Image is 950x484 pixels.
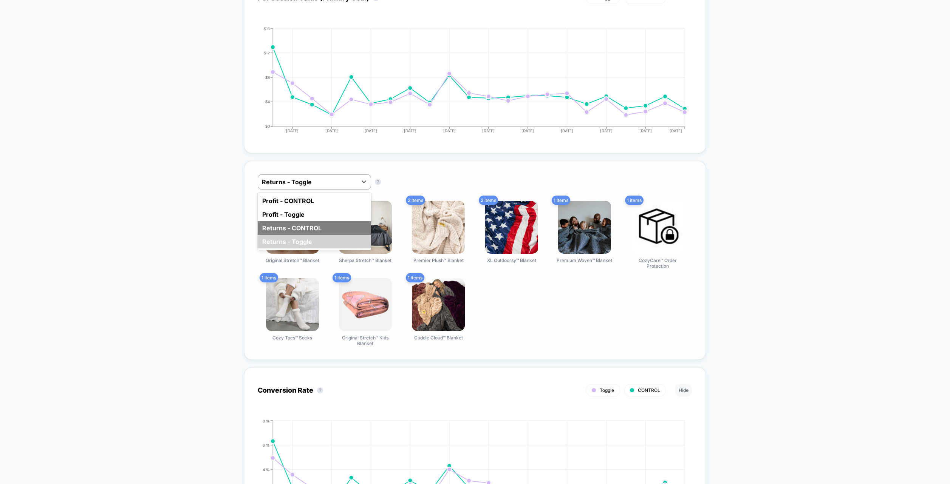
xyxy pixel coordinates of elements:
tspan: $12 [264,50,270,55]
div: PER_SESSION_VALUE [250,26,685,140]
tspan: [DATE] [404,128,416,133]
div: Returns - Toggle [258,235,371,248]
img: Premium Woven™ Blanket [558,201,611,254]
tspan: $16 [264,26,270,31]
tspan: [DATE] [670,128,682,133]
button: ? [317,387,323,393]
span: Cuddle Cloud™ Blanket [414,335,463,341]
span: Original Stretch™ Blanket [266,257,319,263]
tspan: [DATE] [482,128,495,133]
img: CozyCare™ Order Protection [631,201,684,254]
span: CozyCare™ Order Protection [629,257,686,269]
tspan: [DATE] [286,128,299,133]
tspan: 8 % [263,418,270,423]
div: Profit - CONTROL [258,194,371,208]
span: 1 items [552,196,570,205]
div: Returns - CONTROL [258,221,371,235]
tspan: [DATE] [521,128,534,133]
tspan: [DATE] [639,128,652,133]
tspan: [DATE] [365,128,377,133]
span: Toggle [600,387,614,393]
div: Profit - Toggle [258,208,371,221]
span: Premium Woven™ Blanket [557,257,612,263]
tspan: [DATE] [443,128,456,133]
span: 2 items [479,196,498,205]
img: Cuddle Cloud™ Blanket [412,278,465,331]
tspan: $0 [265,124,270,128]
span: Premier Plush™ Blanket [413,257,464,263]
span: Original Stretch™ Kids Blanket [337,335,394,346]
span: Sherpa Stretch™ Blanket [339,257,391,263]
tspan: [DATE] [325,128,338,133]
tspan: [DATE] [561,128,573,133]
span: 1 items [625,196,644,205]
img: Premier Plush™ Blanket [412,201,465,254]
span: 2 items [406,196,425,205]
img: Original Stretch™ Kids Blanket [339,278,392,331]
span: Cozy Toes™ Socks [272,335,312,341]
img: XL Outdoorsy™ Blanket [485,201,538,254]
span: CONTROL [638,387,660,393]
button: Hide [675,384,692,396]
tspan: 6 % [263,442,270,447]
tspan: [DATE] [600,128,613,133]
span: XL Outdoorsy™ Blanket [487,257,536,263]
tspan: $4 [265,99,270,104]
span: 1 items [260,273,278,282]
span: 1 items [333,273,351,282]
tspan: $8 [265,75,270,79]
tspan: 4 % [263,467,270,472]
button: ? [375,179,381,185]
span: 1 items [406,273,424,282]
img: Cozy Toes™ Socks [266,278,319,331]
